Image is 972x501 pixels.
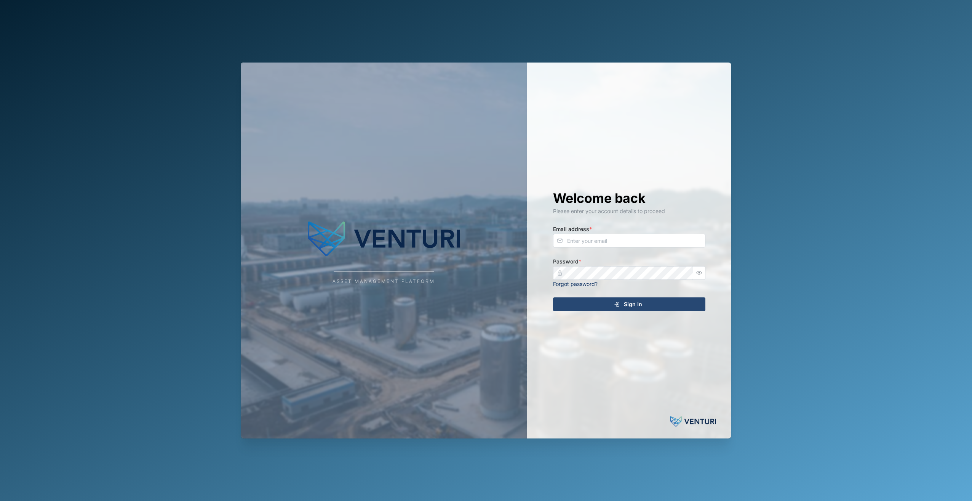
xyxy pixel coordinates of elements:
[624,298,642,311] span: Sign In
[553,207,705,215] div: Please enter your account details to proceed
[553,257,581,266] label: Password
[553,225,592,233] label: Email address
[670,414,716,429] img: Powered by: Venturi
[333,278,435,285] div: Asset Management Platform
[308,216,460,262] img: Company Logo
[553,190,705,207] h1: Welcome back
[553,281,598,287] a: Forgot password?
[553,297,705,311] button: Sign In
[553,234,705,247] input: Enter your email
